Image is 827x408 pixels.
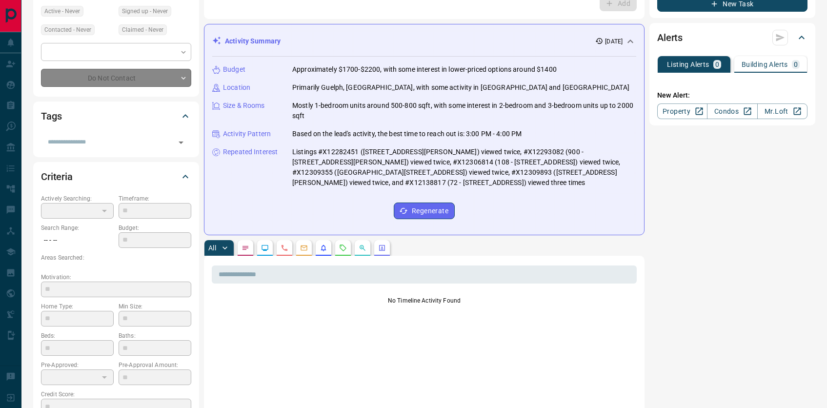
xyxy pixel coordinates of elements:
[281,244,288,252] svg: Calls
[657,90,807,101] p: New Alert:
[223,64,245,75] p: Budget
[707,103,757,119] a: Condos
[292,64,557,75] p: Approximately $1700-$2200, with some interest in lower-priced options around $1400
[657,26,807,49] div: Alerts
[41,390,191,399] p: Credit Score:
[41,224,114,232] p: Search Range:
[394,203,455,219] button: Regenerate
[122,25,163,35] span: Claimed - Never
[119,224,191,232] p: Budget:
[208,245,216,251] p: All
[742,61,788,68] p: Building Alerts
[223,82,250,93] p: Location
[41,194,114,203] p: Actively Searching:
[41,104,191,128] div: Tags
[359,244,366,252] svg: Opportunities
[119,331,191,340] p: Baths:
[41,331,114,340] p: Beds:
[41,169,73,184] h2: Criteria
[657,103,707,119] a: Property
[300,244,308,252] svg: Emails
[292,147,636,188] p: Listings #X12282451 ([STREET_ADDRESS][PERSON_NAME]) viewed twice, #X12293082 (900 - [STREET_ADDRE...
[667,61,709,68] p: Listing Alerts
[242,244,249,252] svg: Notes
[44,25,91,35] span: Contacted - Never
[223,101,265,111] p: Size & Rooms
[225,36,281,46] p: Activity Summary
[378,244,386,252] svg: Agent Actions
[41,302,114,311] p: Home Type:
[757,103,807,119] a: Mr.Loft
[212,32,636,50] div: Activity Summary[DATE]
[339,244,347,252] svg: Requests
[715,61,719,68] p: 0
[41,165,191,188] div: Criteria
[794,61,798,68] p: 0
[605,37,623,46] p: [DATE]
[41,361,114,369] p: Pre-Approved:
[223,147,278,157] p: Repeated Interest
[657,30,683,45] h2: Alerts
[119,302,191,311] p: Min Size:
[261,244,269,252] svg: Lead Browsing Activity
[292,82,629,93] p: Primarily Guelph, [GEOGRAPHIC_DATA], with some activity in [GEOGRAPHIC_DATA] and [GEOGRAPHIC_DATA]
[41,69,191,87] div: Do Not Contact
[41,273,191,282] p: Motivation:
[119,361,191,369] p: Pre-Approval Amount:
[122,6,168,16] span: Signed up - Never
[119,194,191,203] p: Timeframe:
[44,6,80,16] span: Active - Never
[292,129,522,139] p: Based on the lead's activity, the best time to reach out is: 3:00 PM - 4:00 PM
[320,244,327,252] svg: Listing Alerts
[212,296,637,305] p: No Timeline Activity Found
[41,108,61,124] h2: Tags
[174,136,188,149] button: Open
[41,253,191,262] p: Areas Searched:
[41,232,114,248] p: -- - --
[292,101,636,121] p: Mostly 1-bedroom units around 500-800 sqft, with some interest in 2-bedroom and 3-bedroom units u...
[223,129,271,139] p: Activity Pattern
